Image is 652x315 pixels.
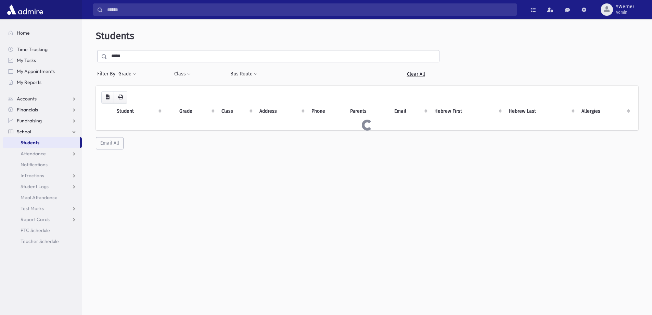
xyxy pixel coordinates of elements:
th: Phone [307,104,346,119]
span: YWerner [616,4,634,10]
button: Class [174,68,191,80]
th: Class [217,104,256,119]
a: Report Cards [3,214,82,225]
a: Notifications [3,159,82,170]
img: AdmirePro [5,3,45,16]
span: Fundraising [17,118,42,124]
span: Students [21,140,39,146]
span: School [17,129,31,135]
a: Financials [3,104,82,115]
span: Accounts [17,96,37,102]
a: Test Marks [3,203,82,214]
span: My Reports [17,79,41,85]
button: Print [114,91,127,104]
th: Address [255,104,307,119]
a: Accounts [3,93,82,104]
a: Home [3,27,82,38]
a: Teacher Schedule [3,236,82,247]
th: Hebrew Last [504,104,578,119]
button: CSV [101,91,114,104]
a: My Appointments [3,66,82,77]
a: School [3,126,82,137]
th: Hebrew First [430,104,504,119]
th: Grade [175,104,217,119]
button: Email All [96,137,124,149]
span: Time Tracking [17,46,48,52]
button: Grade [118,68,137,80]
th: Email [390,104,430,119]
a: PTC Schedule [3,225,82,236]
th: Parents [346,104,390,119]
input: Search [103,3,516,16]
span: Student Logs [21,183,49,190]
a: My Tasks [3,55,82,66]
span: Infractions [21,172,44,179]
a: Clear All [392,68,439,80]
span: My Appointments [17,68,55,74]
span: Notifications [21,161,48,168]
span: Meal Attendance [21,194,57,201]
a: Student Logs [3,181,82,192]
span: Home [17,30,30,36]
span: Teacher Schedule [21,238,59,244]
span: PTC Schedule [21,227,50,233]
a: Infractions [3,170,82,181]
a: My Reports [3,77,82,88]
span: Financials [17,107,38,113]
span: Attendance [21,150,46,157]
span: Students [96,30,134,41]
span: Report Cards [21,216,50,222]
th: Allergies [577,104,633,119]
a: Time Tracking [3,44,82,55]
a: Meal Attendance [3,192,82,203]
span: My Tasks [17,57,36,63]
button: Bus Route [230,68,258,80]
a: Fundraising [3,115,82,126]
a: Attendance [3,148,82,159]
span: Filter By [97,70,118,77]
span: Admin [616,10,634,15]
a: Students [3,137,80,148]
span: Test Marks [21,205,44,211]
th: Student [113,104,164,119]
